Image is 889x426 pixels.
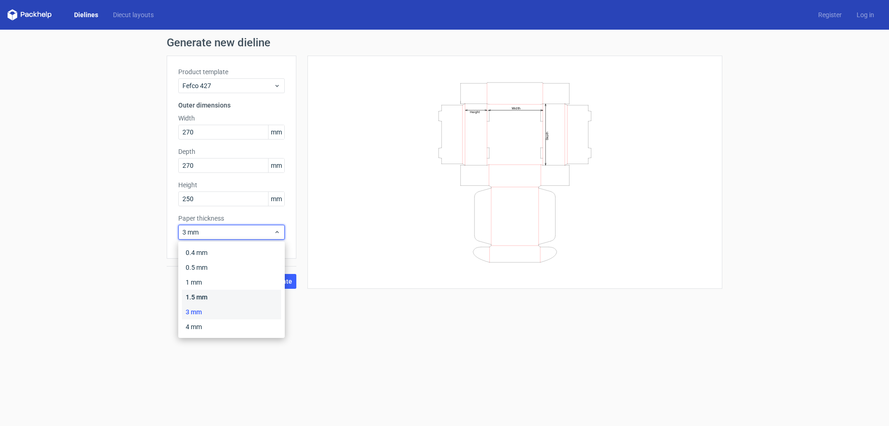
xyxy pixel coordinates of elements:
[182,228,274,237] span: 3 mm
[849,10,882,19] a: Log in
[182,305,281,319] div: 3 mm
[268,159,284,172] span: mm
[512,106,520,110] text: Width
[182,81,274,90] span: Fefco 427
[167,37,722,48] h1: Generate new dieline
[178,214,285,223] label: Paper thickness
[268,192,284,206] span: mm
[182,245,281,260] div: 0.4 mm
[178,67,285,76] label: Product template
[470,110,480,114] text: Height
[178,101,285,110] h3: Outer dimensions
[811,10,849,19] a: Register
[67,10,106,19] a: Dielines
[178,180,285,190] label: Height
[182,319,281,334] div: 4 mm
[178,147,285,156] label: Depth
[182,290,281,305] div: 1.5 mm
[545,131,549,140] text: Depth
[182,275,281,290] div: 1 mm
[178,114,285,123] label: Width
[106,10,161,19] a: Diecut layouts
[182,260,281,275] div: 0.5 mm
[268,125,284,139] span: mm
